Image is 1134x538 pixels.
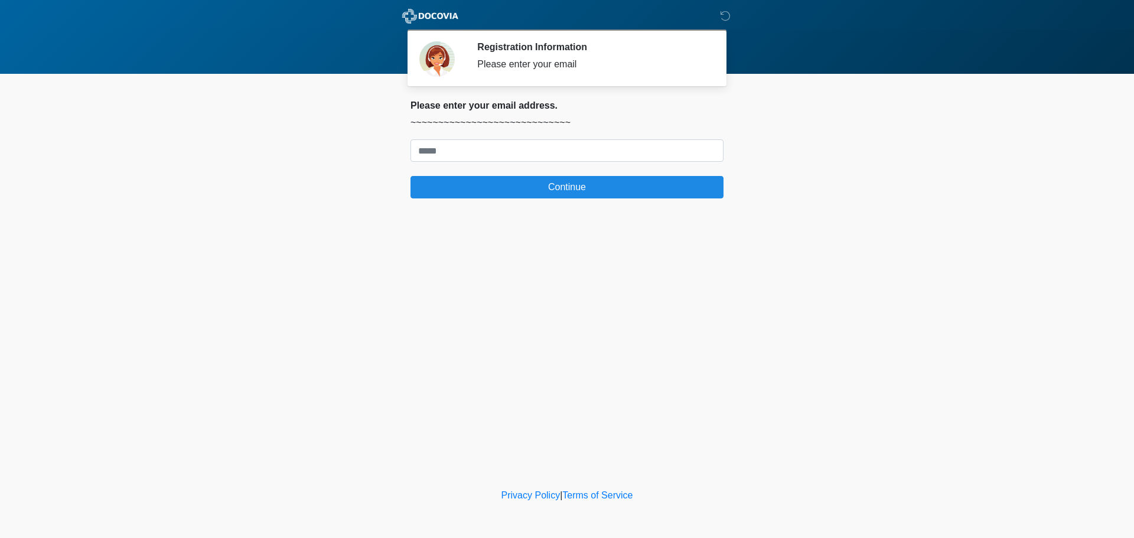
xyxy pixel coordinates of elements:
a: Terms of Service [562,490,633,500]
p: ~~~~~~~~~~~~~~~~~~~~~~~~~~~~~ [410,116,724,130]
a: Privacy Policy [501,490,561,500]
button: Continue [410,176,724,198]
h2: Registration Information [477,41,706,53]
a: | [560,490,562,500]
img: Agent Avatar [419,41,455,77]
img: ABC Med Spa- GFEase Logo [399,9,462,24]
h2: Please enter your email address. [410,100,724,111]
div: Please enter your email [477,57,706,71]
